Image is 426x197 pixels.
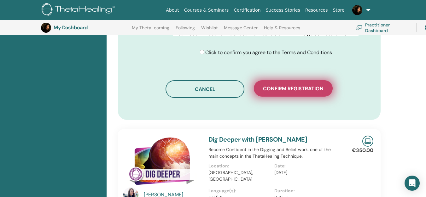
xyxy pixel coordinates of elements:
a: My ThetaLearning [132,25,169,35]
a: Success Stories [263,4,303,16]
img: chalkboard-teacher.svg [356,25,363,30]
p: Location: [208,163,271,169]
p: €350.00 [352,147,373,154]
button: Cancel [166,80,244,98]
a: Message Center [224,25,258,35]
img: logo.png [42,3,117,17]
p: [DATE] [274,169,337,176]
a: Following [176,25,195,35]
button: Confirm registration [254,80,333,97]
a: Practitioner Dashboard [356,21,409,35]
span: Click to confirm you agree to the Terms and Conditions [205,49,332,56]
img: default.jpg [352,5,362,15]
a: Courses & Seminars [182,4,231,16]
a: About [163,4,181,16]
div: Open Intercom Messenger [405,176,420,191]
a: Store [330,4,347,16]
span: Confirm registration [263,85,324,92]
p: Become Confident in the Digging and Belief work, one of the main concepts in the ThetaHealing Tec... [208,146,341,160]
p: [GEOGRAPHIC_DATA], [GEOGRAPHIC_DATA] [208,169,271,183]
img: Dig Deeper [123,136,201,189]
a: Dig Deeper with [PERSON_NAME] [208,135,307,144]
a: Wishlist [201,25,218,35]
p: Language(s): [208,188,271,194]
a: Resources [303,4,330,16]
img: Live Online Seminar [362,136,373,147]
p: Date: [274,163,337,169]
h3: My Dashboard [54,25,117,31]
span: Cancel [195,86,215,93]
p: Duration: [274,188,337,194]
a: Help & Resources [264,25,300,35]
a: Certification [231,4,263,16]
img: default.jpg [41,23,51,33]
